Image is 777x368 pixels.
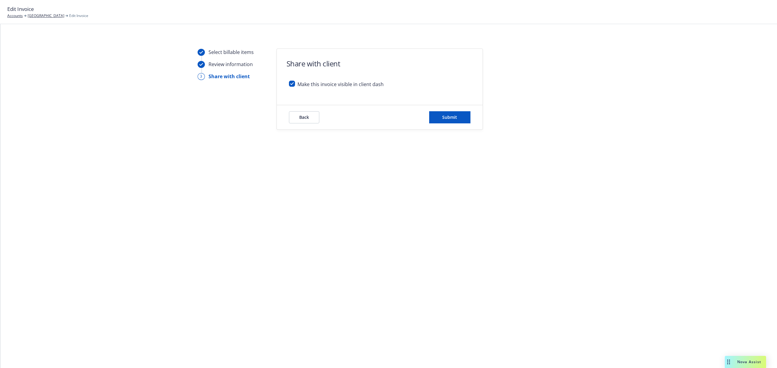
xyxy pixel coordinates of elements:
span: Edit Invoice [7,5,34,13]
button: Submit [429,111,470,123]
span: Nova Assist [737,359,761,364]
div: Share with client [209,73,250,80]
div: Drag to move [725,356,732,368]
h1: Share with client [287,59,341,69]
button: Nova Assist [725,356,766,368]
div: Review information [209,61,253,68]
button: Back [289,111,319,123]
a: Accounts [7,13,23,18]
div: 3 [198,73,205,80]
span: Submit [442,114,457,120]
div: Select billable items [209,49,254,56]
a: [GEOGRAPHIC_DATA] [28,13,64,18]
span: Make this invoice visible in client dash [297,81,384,88]
span: Edit Invoice [69,13,88,18]
span: Back [299,114,309,120]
